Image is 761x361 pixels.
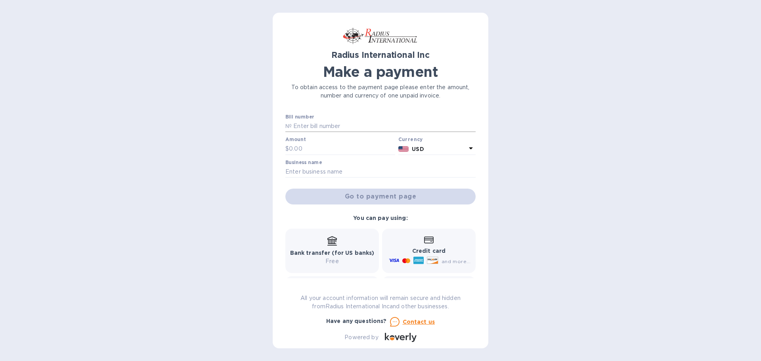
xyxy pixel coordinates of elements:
label: Amount [285,138,306,142]
input: Enter bill number [292,120,476,132]
b: Currency [398,136,423,142]
b: Bank transfer (for US banks) [290,250,375,256]
label: Business name [285,160,322,165]
input: Enter business name [285,166,476,178]
p: Powered by [344,333,378,342]
p: № [285,122,292,130]
input: 0.00 [289,143,395,155]
u: Contact us [403,319,435,325]
b: Have any questions? [326,318,387,324]
b: You can pay using: [353,215,407,221]
label: Bill number [285,115,314,119]
img: USD [398,146,409,152]
b: Radius International Inc [331,50,430,60]
p: Free [290,257,375,265]
p: All your account information will remain secure and hidden from Radius International Inc and othe... [285,294,476,311]
p: $ [285,145,289,153]
b: USD [412,146,424,152]
h1: Make a payment [285,63,476,80]
p: To obtain access to the payment page please enter the amount, number and currency of one unpaid i... [285,83,476,100]
b: Credit card [412,248,446,254]
span: and more... [442,258,470,264]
